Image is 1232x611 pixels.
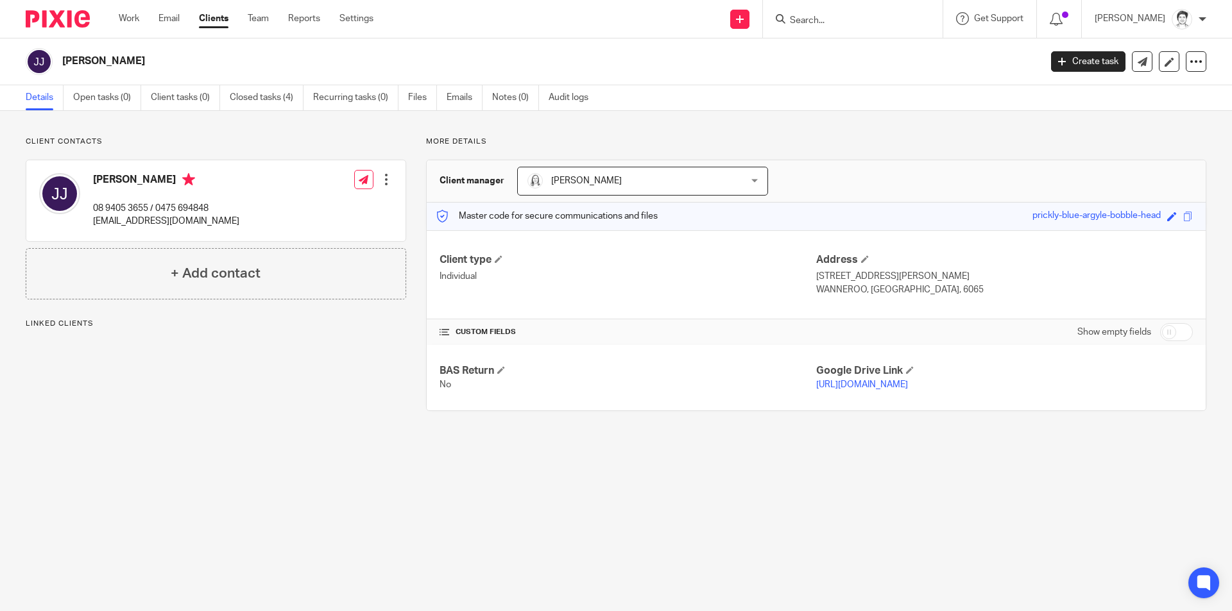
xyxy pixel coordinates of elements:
p: [STREET_ADDRESS][PERSON_NAME] [816,270,1193,283]
a: Closed tasks (4) [230,85,304,110]
img: Pixie [26,10,90,28]
p: More details [426,137,1206,147]
p: [EMAIL_ADDRESS][DOMAIN_NAME] [93,215,239,228]
p: WANNEROO, [GEOGRAPHIC_DATA], 6065 [816,283,1193,296]
h4: CUSTOM FIELDS [440,327,816,337]
h4: [PERSON_NAME] [93,173,239,189]
a: Details [26,85,64,110]
a: Open tasks (0) [73,85,141,110]
a: Work [119,12,139,25]
p: [PERSON_NAME] [1095,12,1165,25]
p: Individual [440,270,816,283]
h4: + Add contact [171,264,261,283]
span: No [440,380,451,389]
img: svg%3E [39,173,80,214]
img: Julie%20Wainwright.jpg [1172,9,1192,29]
a: Audit logs [549,85,598,110]
a: Recurring tasks (0) [313,85,398,110]
img: Eleanor%20Shakeshaft.jpg [527,173,543,188]
a: Team [248,12,269,25]
input: Search [789,15,904,27]
a: Clients [199,12,228,25]
a: Notes (0) [492,85,539,110]
p: Linked clients [26,319,406,329]
a: Emails [447,85,483,110]
span: Get Support [974,14,1023,23]
p: 08 9405 3655 / 0475 694848 [93,202,239,215]
a: [URL][DOMAIN_NAME] [816,380,908,389]
a: Create task [1051,51,1125,72]
span: [PERSON_NAME] [551,176,622,185]
h2: [PERSON_NAME] [62,54,838,68]
a: Reports [288,12,320,25]
a: Files [408,85,437,110]
h4: Address [816,253,1193,267]
h4: BAS Return [440,364,816,378]
a: Email [158,12,180,25]
h4: Client type [440,253,816,267]
div: prickly-blue-argyle-bobble-head [1032,209,1161,224]
h3: Client manager [440,174,504,187]
img: svg%3E [26,48,53,75]
p: Client contacts [26,137,406,147]
h4: Google Drive Link [816,364,1193,378]
i: Primary [182,173,195,186]
a: Client tasks (0) [151,85,220,110]
label: Show empty fields [1077,326,1151,339]
p: Master code for secure communications and files [436,210,658,222]
a: Settings [339,12,373,25]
